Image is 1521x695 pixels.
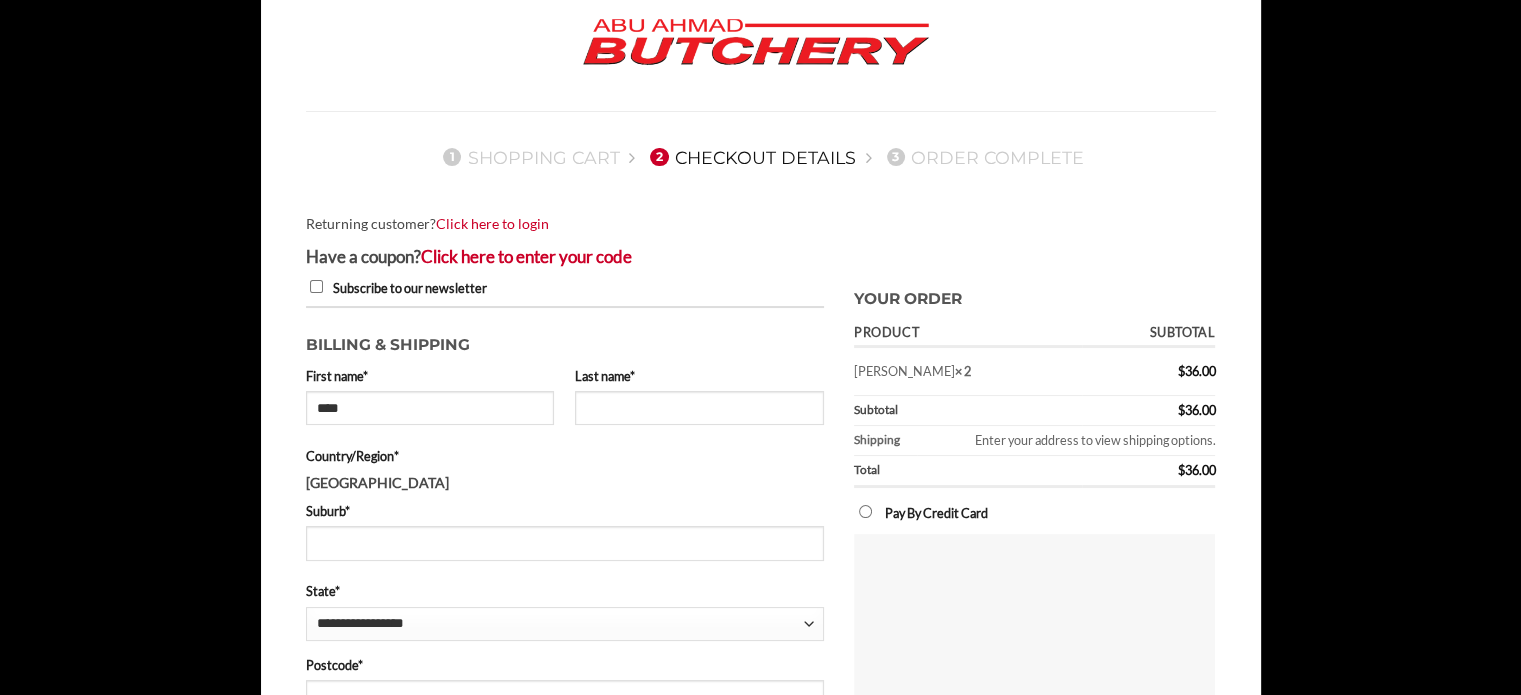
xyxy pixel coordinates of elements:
div: Returning customer? [306,213,1216,236]
span: $ [1177,363,1184,379]
nav: Checkout steps [306,131,1216,183]
label: Suburb [306,501,824,521]
span: 1 [443,148,461,166]
label: State [306,581,824,601]
span: $ [1177,462,1184,478]
a: 1Shopping Cart [437,147,620,168]
td: [PERSON_NAME] [854,348,1082,395]
th: Subtotal [1082,319,1216,348]
span: $ [1177,402,1184,418]
div: Have a coupon? [306,243,1216,270]
strong: [GEOGRAPHIC_DATA] [306,474,449,491]
th: Total [854,456,1082,488]
td: Enter your address to view shipping options. [917,426,1216,456]
label: First name [306,366,555,386]
a: 2Checkout details [644,147,856,168]
a: Click here to login [436,215,549,232]
img: Abu Ahmad Butchery [566,5,946,81]
th: Subtotal [854,396,1082,426]
h3: Billing & Shipping [306,323,824,358]
label: Last name [575,366,824,386]
a: Enter your coupon code [421,246,632,267]
label: Country/Region [306,446,824,466]
span: Subscribe to our newsletter [333,280,487,296]
th: Product [854,319,1082,348]
bdi: 36.00 [1177,462,1215,478]
label: Postcode [306,655,824,675]
strong: × 2 [955,363,971,379]
span: 2 [650,148,668,166]
bdi: 36.00 [1177,363,1215,379]
th: Shipping [854,426,917,456]
input: Subscribe to our newsletter [310,280,323,293]
bdi: 36.00 [1177,402,1215,418]
h3: Your order [854,277,1216,312]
